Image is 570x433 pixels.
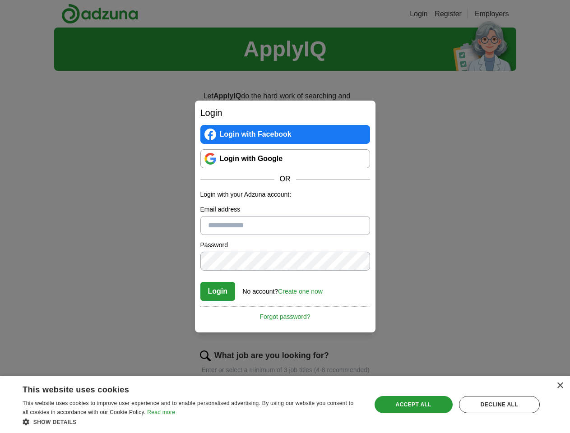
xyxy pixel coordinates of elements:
a: Forgot password? [200,306,370,322]
div: Decline all [459,396,540,413]
a: Create one now [278,288,323,295]
div: No account? [243,281,323,296]
span: Show details [33,419,77,425]
a: Read more, opens a new window [147,409,175,415]
div: Close [556,382,563,389]
button: Login [200,282,236,301]
span: OR [274,174,296,184]
div: Accept all [375,396,453,413]
div: This website uses cookies [23,382,338,395]
h2: Login [200,106,370,120]
a: Login with Facebook [200,125,370,144]
label: Password [200,240,370,250]
a: Login with Google [200,149,370,168]
p: Login with your Adzuna account: [200,190,370,199]
label: Email address [200,205,370,214]
span: This website uses cookies to improve user experience and to enable personalised advertising. By u... [23,400,353,415]
div: Show details [23,417,361,426]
